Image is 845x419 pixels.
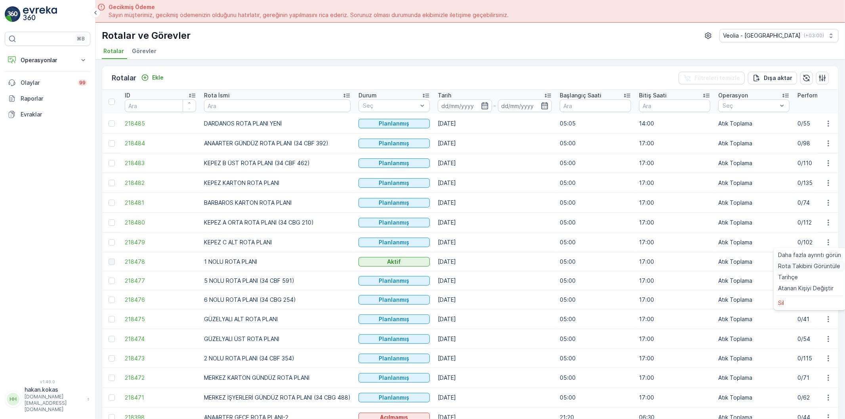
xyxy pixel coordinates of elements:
a: 218473 [125,354,196,362]
p: Planlanmış [379,296,410,304]
input: Ara [204,99,351,112]
td: [DATE] [434,271,556,290]
div: Toggle Row Selected [109,278,115,284]
td: KEPEZ C ALT ROTA PLANI [200,232,355,252]
p: Başlangıç Saati [560,91,601,99]
td: ANAARTER GÜNDÜZ ROTA PLANI (34 CBF 392) [200,133,355,153]
td: [DATE] [434,213,556,232]
td: [DATE] [434,133,556,153]
td: 17:00 [635,213,714,232]
input: Ara [639,99,710,112]
td: KEPEZ KARTON ROTA PLANI [200,173,355,193]
td: Atık Toplama [714,173,793,193]
p: Raporlar [21,95,87,103]
td: 1 NOLU ROTA PLANI [200,252,355,271]
td: [DATE] [434,193,556,213]
a: 218481 [125,199,196,207]
div: Toggle Row Selected [109,316,115,322]
p: Rotalar [112,72,136,84]
td: [DATE] [434,114,556,133]
td: 17:00 [635,252,714,271]
a: 218484 [125,139,196,147]
p: ( +03:00 ) [804,32,824,39]
span: Görevler [132,47,156,55]
td: Atık Toplama [714,213,793,232]
td: 17:00 [635,153,714,173]
td: 05:00 [556,388,635,408]
td: [DATE] [434,173,556,193]
td: [DATE] [434,309,556,329]
p: ⌘B [77,36,85,42]
p: Dışa aktar [764,74,792,82]
button: Planlanmış [359,238,430,247]
span: Gecikmiş Ödeme [109,3,509,11]
p: [DOMAIN_NAME][EMAIL_ADDRESS][DOMAIN_NAME] [25,394,83,413]
p: Planlanmış [379,120,410,128]
button: Planlanmış [359,119,430,128]
input: dd/mm/yyyy [498,99,552,112]
a: Olaylar99 [5,75,90,91]
td: [DATE] [434,329,556,349]
td: 17:00 [635,173,714,193]
span: 218479 [125,238,196,246]
td: Atık Toplama [714,232,793,252]
td: GÜZELYALI ÜST ROTA PLANI [200,329,355,349]
span: 218482 [125,179,196,187]
a: 218474 [125,335,196,343]
div: Toggle Row Selected [109,160,115,166]
input: Ara [560,99,631,112]
div: Toggle Row Selected [109,219,115,226]
td: 05:00 [556,349,635,368]
td: Atık Toplama [714,329,793,349]
span: Daha fazla ayrıntı görün [778,251,841,259]
button: Planlanmış [359,198,430,208]
div: Toggle Row Selected [109,394,115,401]
p: Planlanmış [379,139,410,147]
td: 17:00 [635,368,714,388]
a: Rota Takibini Görüntüle [775,261,845,272]
p: Planlanmış [379,374,410,382]
button: Veolia - [GEOGRAPHIC_DATA](+03:00) [719,29,839,42]
td: Atık Toplama [714,368,793,388]
td: Atık Toplama [714,114,793,133]
td: 17:00 [635,349,714,368]
p: Veolia - [GEOGRAPHIC_DATA] [723,32,801,40]
a: 218472 [125,374,196,382]
button: HHhakan.kokas[DOMAIN_NAME][EMAIL_ADDRESS][DOMAIN_NAME] [5,386,90,413]
p: Evraklar [21,110,87,118]
td: 17:00 [635,232,714,252]
button: Planlanmış [359,314,430,324]
p: Planlanmış [379,315,410,323]
td: [DATE] [434,232,556,252]
td: [DATE] [434,153,556,173]
td: [DATE] [434,252,556,271]
p: ID [125,91,130,99]
p: Seç [363,102,418,110]
p: Seç [723,102,777,110]
a: 218471 [125,394,196,402]
p: Bitiş Saati [639,91,667,99]
a: 218485 [125,120,196,128]
p: Rota İsmi [204,91,230,99]
td: Atık Toplama [714,271,793,290]
a: Raporlar [5,91,90,107]
button: Planlanmış [359,276,430,286]
p: Olaylar [21,79,73,87]
button: Planlanmış [359,178,430,188]
span: Atanan Kişiyi Değiştir [778,284,834,292]
div: Toggle Row Selected [109,355,115,362]
p: Filtreleri temizle [694,74,740,82]
p: Planlanmış [379,179,410,187]
span: Sayın müşterimiz, gecikmiş ödemenizin olduğunu hatırlatır, gereğinin yapılmasını rica ederiz. Sor... [109,11,509,19]
td: Atık Toplama [714,252,793,271]
button: Operasyonlar [5,52,90,68]
a: 218478 [125,258,196,266]
td: 17:00 [635,193,714,213]
td: GÜZELYALI ALT ROTA PLANI [200,309,355,329]
td: 17:00 [635,271,714,290]
td: 05:00 [556,368,635,388]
